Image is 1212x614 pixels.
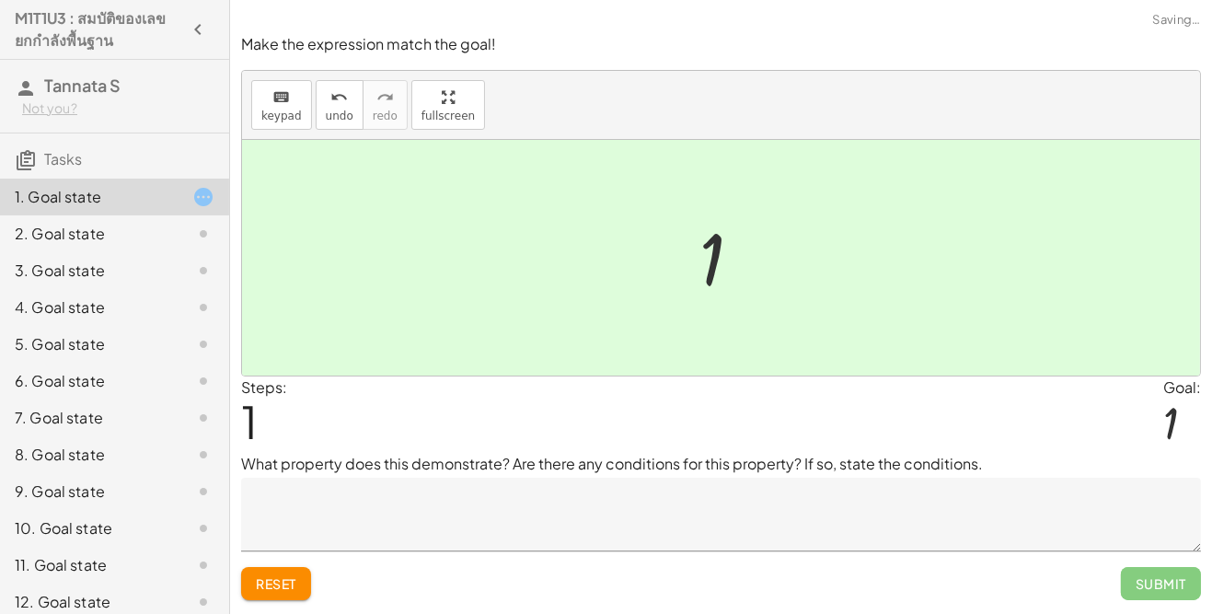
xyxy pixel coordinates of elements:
i: keyboard [272,87,290,109]
span: keypad [261,110,302,122]
span: redo [373,110,398,122]
span: Reset [256,575,296,592]
span: Saving… [1152,11,1201,29]
i: Task not started. [192,333,214,355]
i: Task not started. [192,223,214,245]
div: 10. Goal state [15,517,163,539]
label: Steps: [241,377,287,397]
h4: M1T1U3 : สมบัติของเลขยกกำลังพื้นฐาน [15,7,181,52]
i: Task not started. [192,591,214,613]
div: 1. Goal state [15,186,163,208]
span: Tasks [44,149,82,168]
i: Task not started. [192,370,214,392]
div: Not you? [22,99,214,118]
div: 6. Goal state [15,370,163,392]
span: 1 [241,393,258,449]
i: undo [330,87,348,109]
i: Task not started. [192,444,214,466]
i: Task not started. [192,517,214,539]
div: 11. Goal state [15,554,163,576]
i: Task not started. [192,554,214,576]
p: What property does this demonstrate? Are there any conditions for this property? If so, state the... [241,453,1201,475]
div: 7. Goal state [15,407,163,429]
p: Make the expression match the goal! [241,34,1201,55]
div: 5. Goal state [15,333,163,355]
button: redoredo [363,80,408,130]
button: keyboardkeypad [251,80,312,130]
button: undoundo [316,80,364,130]
span: fullscreen [421,110,475,122]
i: Task not started. [192,296,214,319]
div: 3. Goal state [15,260,163,282]
div: 2. Goal state [15,223,163,245]
button: fullscreen [411,80,485,130]
span: undo [326,110,353,122]
button: Reset [241,567,311,600]
span: Tannata S [44,75,121,96]
div: Goal: [1163,377,1201,399]
i: Task not started. [192,260,214,282]
div: 4. Goal state [15,296,163,319]
i: Task not started. [192,481,214,503]
div: 12. Goal state [15,591,163,613]
i: Task started. [192,186,214,208]
div: 8. Goal state [15,444,163,466]
i: Task not started. [192,407,214,429]
div: 9. Goal state [15,481,163,503]
i: redo [376,87,394,109]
